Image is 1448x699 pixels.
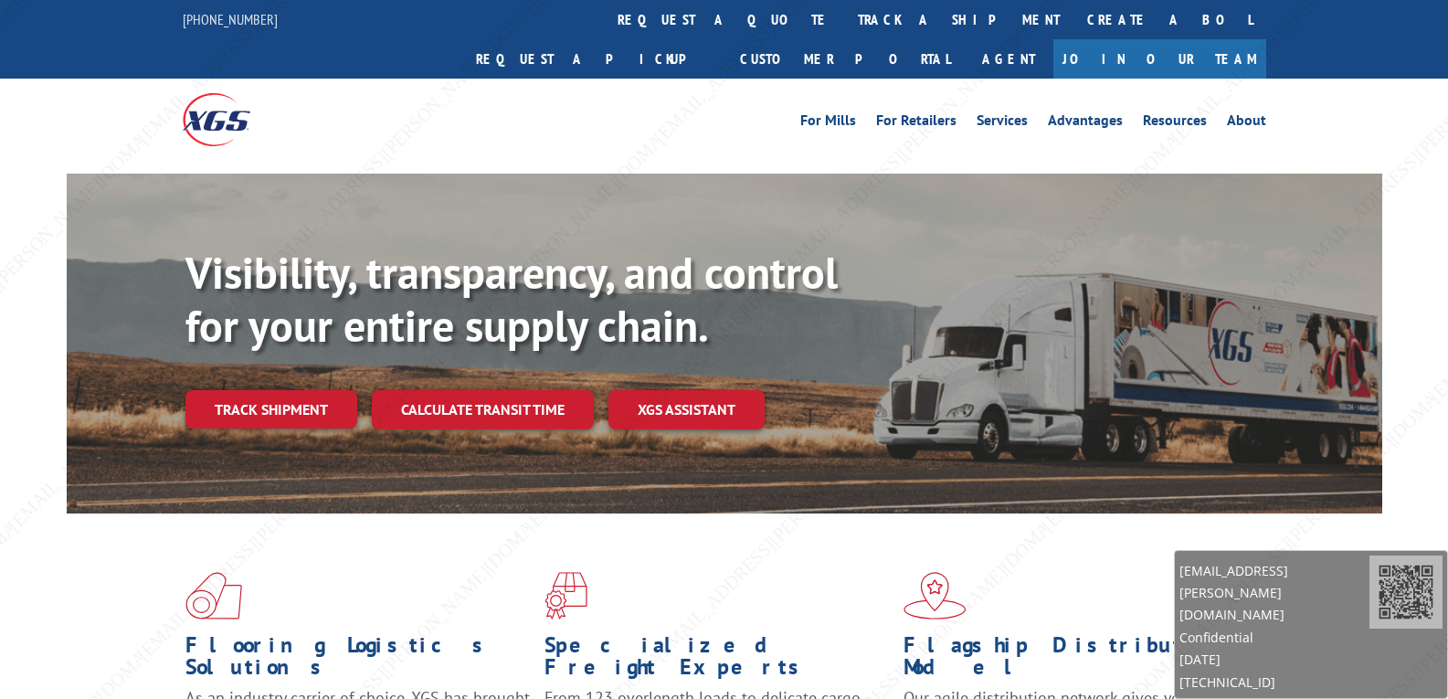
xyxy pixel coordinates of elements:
a: XGS ASSISTANT [608,390,765,429]
a: Agent [964,39,1053,79]
a: Calculate transit time [372,390,594,429]
span: Confidential [1179,627,1369,649]
h1: Flooring Logistics Solutions [185,634,531,687]
img: xgs-icon-total-supply-chain-intelligence-red [185,572,242,620]
a: Customer Portal [726,39,964,79]
a: Resources [1143,113,1207,133]
a: For Retailers [876,113,957,133]
span: [TECHNICAL_ID] [1179,672,1369,694]
a: About [1227,113,1266,133]
a: Track shipment [185,390,357,429]
img: xgs-icon-focused-on-flooring-red [544,572,587,620]
h1: Flagship Distribution Model [904,634,1249,687]
span: [DATE] [1179,649,1369,671]
a: Services [977,113,1028,133]
a: [PHONE_NUMBER] [183,10,278,28]
a: For Mills [800,113,856,133]
a: Request a pickup [462,39,726,79]
span: [EMAIL_ADDRESS][PERSON_NAME][DOMAIN_NAME] [1179,560,1369,625]
h1: Specialized Freight Experts [544,634,890,687]
b: Visibility, transparency, and control for your entire supply chain. [185,244,838,354]
a: Join Our Team [1053,39,1266,79]
img: xgs-icon-flagship-distribution-model-red [904,572,967,620]
a: Advantages [1048,113,1123,133]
